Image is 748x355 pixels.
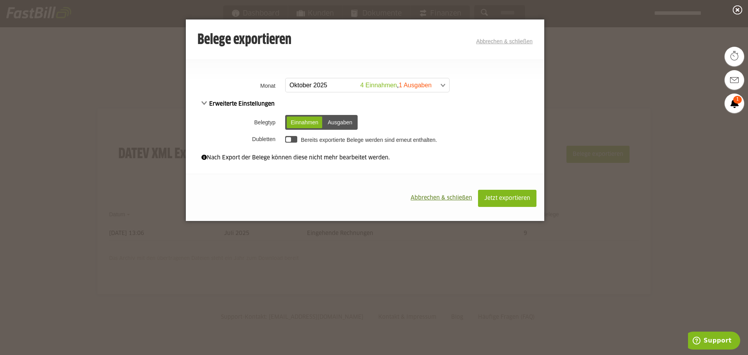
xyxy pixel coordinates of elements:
[405,190,478,206] button: Abbrechen & schließen
[186,132,283,146] th: Dubletten
[198,32,291,48] h3: Belege exportieren
[733,96,742,104] span: 1
[287,117,322,128] div: Einnahmen
[476,38,533,44] a: Abbrechen & schließen
[484,196,530,201] span: Jetzt exportieren
[411,195,472,201] span: Abbrechen & schließen
[186,76,283,95] th: Monat
[725,94,744,113] a: 1
[201,101,275,107] span: Erweiterte Einstellungen
[324,117,356,128] div: Ausgaben
[688,332,740,351] iframe: Öffnet ein Widget, in dem Sie weitere Informationen finden
[478,190,536,207] button: Jetzt exportieren
[301,137,437,143] label: Bereits exportierte Belege werden sind erneut enthalten.
[186,112,283,132] th: Belegtyp
[201,154,529,162] div: Nach Export der Belege können diese nicht mehr bearbeitet werden.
